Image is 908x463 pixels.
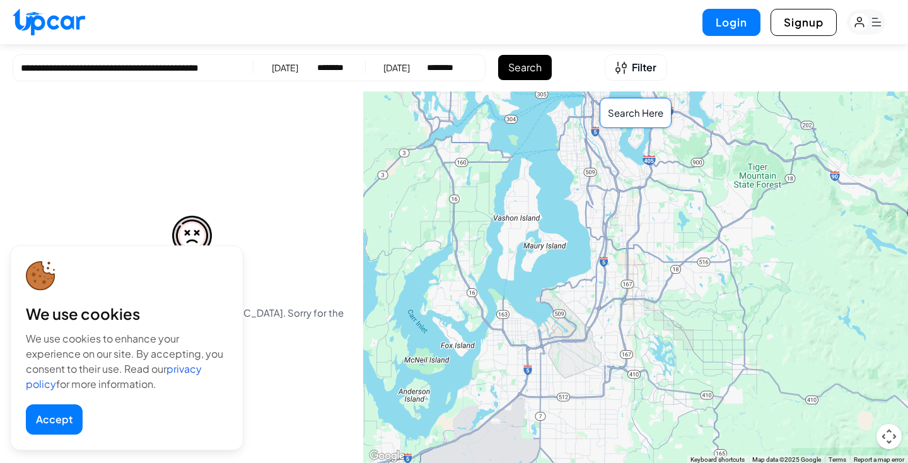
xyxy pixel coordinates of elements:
div: [DATE] [383,61,410,74]
button: Signup [771,9,837,36]
span: Map data ©2025 Google [752,456,821,463]
div: Search Here [600,98,672,129]
button: Open filters [605,54,667,81]
button: Login [702,9,760,36]
img: Upcar Logo [13,8,85,35]
img: cookie-icon.svg [26,261,55,291]
button: Map camera controls [876,424,902,449]
div: [DATE] [272,61,298,74]
img: No cars found [151,216,212,276]
a: Report a map error [854,456,904,463]
span: Filter [632,60,656,75]
button: Search [498,55,552,80]
button: Accept [26,404,83,435]
div: We use cookies to enhance your experience on our site. By accepting, you consent to their use. Re... [26,331,228,392]
div: We use cookies [26,303,228,324]
a: Terms (opens in new tab) [829,456,846,463]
